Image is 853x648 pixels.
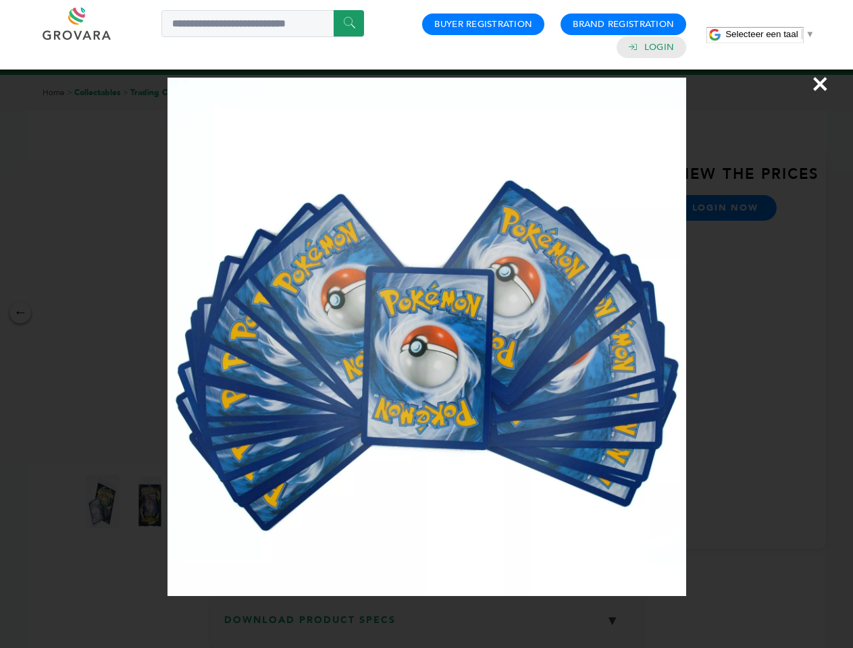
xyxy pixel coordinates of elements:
[573,18,674,30] a: Brand Registration
[161,10,364,37] input: Search a product or brand...
[806,29,815,39] span: ▼
[434,18,532,30] a: Buyer Registration
[725,29,798,39] span: Selecteer een taal
[811,65,829,103] span: ×
[644,41,674,53] a: Login
[725,29,815,39] a: Selecteer een taal​
[167,78,686,596] img: Image Preview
